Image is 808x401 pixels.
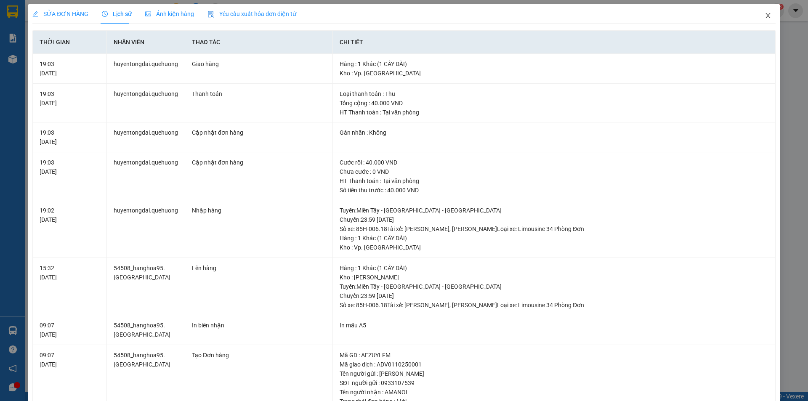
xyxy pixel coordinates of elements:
div: Tạo Đơn hàng [192,351,326,360]
div: In biên nhận [192,321,326,330]
span: Ảnh kiện hàng [145,11,194,17]
th: Nhân viên [107,31,185,54]
span: edit [32,11,38,17]
span: SỬA ĐƠN HÀNG [32,11,88,17]
div: SĐT người gửi : 0933107539 [340,378,768,388]
div: Hàng : 1 Khác (1 CÂY DÀI) [340,234,768,243]
div: 19:03 [DATE] [40,89,100,108]
span: Yêu cầu xuất hóa đơn điện tử [207,11,296,17]
div: Thanh toán [192,89,326,98]
div: HT Thanh toán : Tại văn phòng [340,176,768,186]
div: 19:03 [DATE] [40,158,100,176]
div: 15:32 [DATE] [40,263,100,282]
td: huyentongdai.quehuong [107,84,185,123]
div: 19:03 [DATE] [40,128,100,146]
div: 09:07 [DATE] [40,321,100,339]
div: Nhập hàng [192,206,326,215]
span: close [765,12,771,19]
div: Kho : Vp. [GEOGRAPHIC_DATA] [340,69,768,78]
td: huyentongdai.quehuong [107,152,185,201]
div: Hàng : 1 Khác (1 CÂY DÀI) [340,59,768,69]
div: Cập nhật đơn hàng [192,158,326,167]
div: HT Thanh toán : Tại văn phòng [340,108,768,117]
th: Thời gian [33,31,107,54]
div: Mã giao dịch : ADV0110250001 [340,360,768,369]
div: 09:07 [DATE] [40,351,100,369]
th: Chi tiết [333,31,776,54]
div: Hàng : 1 Khác (1 CÂY DÀI) [340,263,768,273]
span: Lịch sử [102,11,132,17]
img: icon [207,11,214,18]
span: clock-circle [102,11,108,17]
td: 54508_hanghoa95.[GEOGRAPHIC_DATA] [107,258,185,316]
div: Mã GD : AEZUYLFM [340,351,768,360]
div: Kho : [PERSON_NAME] [340,273,768,282]
span: picture [145,11,151,17]
div: Số tiền thu trước : 40.000 VND [340,186,768,195]
td: huyentongdai.quehuong [107,200,185,258]
div: Tên người nhận : AMANOI [340,388,768,397]
td: huyentongdai.quehuong [107,54,185,84]
div: Lên hàng [192,263,326,273]
th: Thao tác [185,31,333,54]
div: Cước rồi : 40.000 VND [340,158,768,167]
div: Tên người gửi : [PERSON_NAME] [340,369,768,378]
div: Loại thanh toán : Thu [340,89,768,98]
div: Giao hàng [192,59,326,69]
td: 54508_hanghoa95.[GEOGRAPHIC_DATA] [107,315,185,345]
div: Kho : Vp. [GEOGRAPHIC_DATA] [340,243,768,252]
div: Cập nhật đơn hàng [192,128,326,137]
button: Close [756,4,780,28]
div: Chưa cước : 0 VND [340,167,768,176]
div: 19:03 [DATE] [40,59,100,78]
div: Tuyến : Miền Tây - [GEOGRAPHIC_DATA] - [GEOGRAPHIC_DATA] Chuyến: 23:59 [DATE] Số xe: 85H-006.18 T... [340,206,768,234]
div: 19:02 [DATE] [40,206,100,224]
div: Tổng cộng : 40.000 VND [340,98,768,108]
div: Tuyến : Miền Tây - [GEOGRAPHIC_DATA] - [GEOGRAPHIC_DATA] Chuyến: 23:59 [DATE] Số xe: 85H-006.18 T... [340,282,768,310]
div: Gán nhãn : Không [340,128,768,137]
td: huyentongdai.quehuong [107,122,185,152]
div: In mẫu A5 [340,321,768,330]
